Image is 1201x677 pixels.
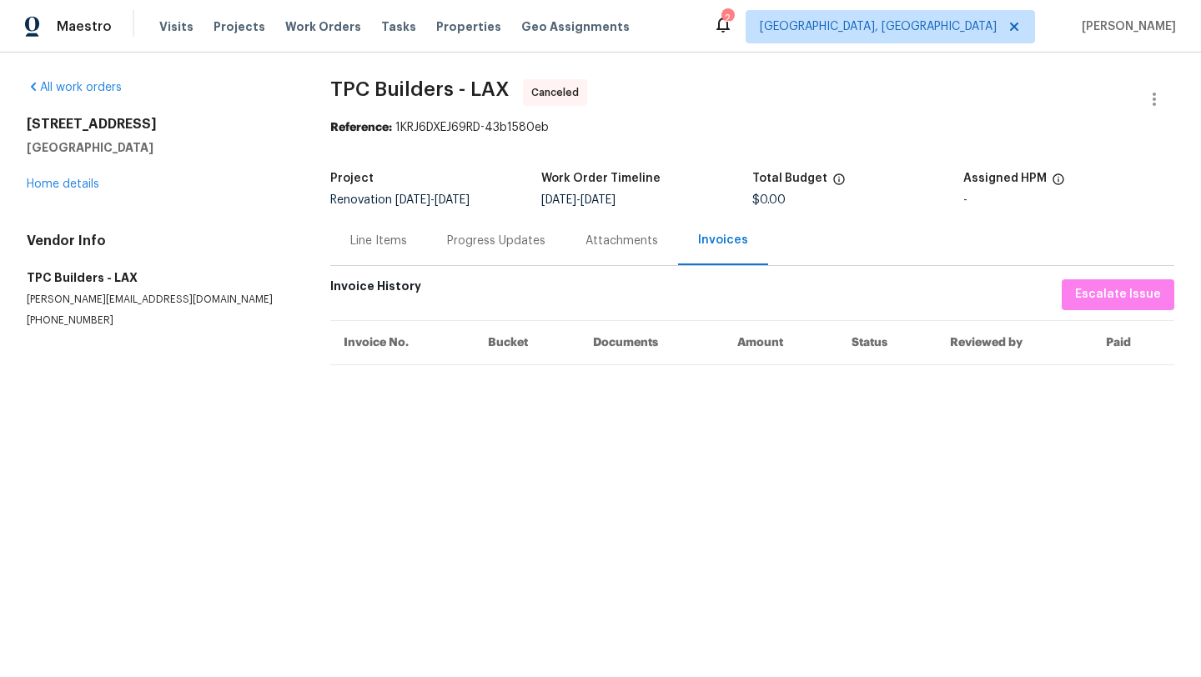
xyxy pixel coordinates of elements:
div: Invoices [698,232,748,248]
span: - [395,194,470,206]
span: Properties [436,18,501,35]
span: Visits [159,18,193,35]
h4: Vendor Info [27,233,290,249]
span: The hpm assigned to this work order. [1052,173,1065,194]
div: - [963,194,1174,206]
h5: Total Budget [752,173,827,184]
th: Invoice No. [330,320,475,364]
p: [PHONE_NUMBER] [27,313,290,328]
div: Attachments [585,233,658,249]
span: [GEOGRAPHIC_DATA], [GEOGRAPHIC_DATA] [760,18,997,35]
div: Progress Updates [447,233,545,249]
span: Renovation [330,194,470,206]
div: 1KRJ6DXEJ69RD-43b1580eb [330,119,1174,136]
span: The total cost of line items that have been proposed by Opendoor. This sum includes line items th... [832,173,846,194]
span: Tasks [381,21,416,33]
span: Projects [214,18,265,35]
span: Escalate Issue [1075,284,1161,305]
span: [DATE] [580,194,616,206]
h5: Assigned HPM [963,173,1047,184]
th: Bucket [475,320,580,364]
p: [PERSON_NAME][EMAIL_ADDRESS][DOMAIN_NAME] [27,293,290,307]
h5: Project [330,173,374,184]
span: [DATE] [541,194,576,206]
th: Reviewed by [937,320,1093,364]
span: $0.00 [752,194,786,206]
th: Status [838,320,937,364]
th: Amount [724,320,838,364]
div: Line Items [350,233,407,249]
th: Paid [1093,320,1174,364]
span: Canceled [531,84,585,101]
span: - [541,194,616,206]
th: Documents [580,320,724,364]
span: Work Orders [285,18,361,35]
span: Geo Assignments [521,18,630,35]
span: [DATE] [435,194,470,206]
h5: Work Order Timeline [541,173,661,184]
h2: [STREET_ADDRESS] [27,116,290,133]
span: TPC Builders - LAX [330,79,510,99]
button: Escalate Issue [1062,279,1174,310]
b: Reference: [330,122,392,133]
h6: Invoice History [330,279,421,302]
a: All work orders [27,82,122,93]
h5: [GEOGRAPHIC_DATA] [27,139,290,156]
a: Home details [27,178,99,190]
span: [PERSON_NAME] [1075,18,1176,35]
h5: TPC Builders - LAX [27,269,290,286]
span: Maestro [57,18,112,35]
span: [DATE] [395,194,430,206]
div: 2 [721,10,733,27]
